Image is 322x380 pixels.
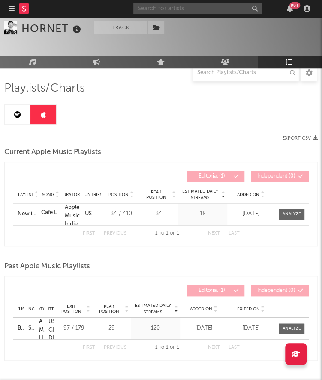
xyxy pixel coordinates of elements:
div: [DATE] [229,324,272,332]
span: Song [42,192,54,197]
button: Last [229,231,240,236]
span: Editorial ( 1 ) [192,288,232,293]
a: Apple Music Indie [64,205,79,227]
span: Playlist [9,306,27,312]
div: 18 [180,210,225,218]
span: Curator [29,306,49,312]
a: Apple Music Hard Rock [39,319,54,350]
span: Estimated Daily Streams [133,303,173,315]
a: US [85,211,92,217]
span: of [170,346,175,350]
button: Track [94,21,147,34]
span: Independent ( 0 ) [256,174,296,179]
span: Curator [60,192,80,197]
span: Playlists/Charts [4,83,85,94]
div: 34 / 410 [105,210,137,218]
button: Editorial(1) [187,285,244,296]
div: [DATE] [229,210,272,218]
div: 34 [141,210,176,218]
a: New in [GEOGRAPHIC_DATA] [18,210,37,218]
span: Added On [237,192,259,197]
div: Cafe L [41,208,57,217]
a: US [48,319,55,324]
button: First [83,231,95,236]
span: Peak Position [141,190,171,200]
button: Editorial(1) [187,171,244,182]
span: to [159,232,164,235]
a: GB [48,319,57,333]
a: Silkworm [28,324,35,332]
span: Playlist [15,192,33,197]
span: to [159,346,164,350]
span: Added On [190,306,212,312]
span: Independent ( 0 ) [256,288,296,293]
div: 1 1 1 [144,229,191,239]
span: Song [23,306,35,312]
div: 99 + [289,2,300,9]
button: Next [208,345,220,350]
button: Previous [104,345,126,350]
span: of [170,232,175,235]
span: Exit Position [58,304,85,314]
button: Independent(0) [251,171,309,182]
button: First [83,345,95,350]
button: Next [208,231,220,236]
span: Estimated Daily Streams [180,188,220,201]
div: 29 [94,324,129,332]
button: 99+ [287,5,293,12]
a: Breaking Hard Rock [18,324,24,332]
div: 97 / 179 [58,324,90,332]
button: Previous [104,231,126,236]
button: Last [229,345,240,350]
span: Countries [78,192,102,197]
span: Past Apple Music Playlists [4,261,90,272]
span: Peak Position [94,304,123,314]
div: HORNET [21,21,83,36]
button: Export CSV [282,136,318,141]
div: 120 [133,324,178,332]
span: Countries [36,306,60,312]
div: [DATE] [182,324,225,332]
input: Search Playlists/Charts [193,64,300,81]
span: Editorial ( 1 ) [192,174,232,179]
span: Exited On [237,306,260,312]
span: Position [108,192,129,197]
div: 1 1 1 [144,343,191,353]
button: Independent(0) [251,285,309,296]
input: Search for artists [133,3,262,14]
span: Current Apple Music Playlists [4,147,101,157]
